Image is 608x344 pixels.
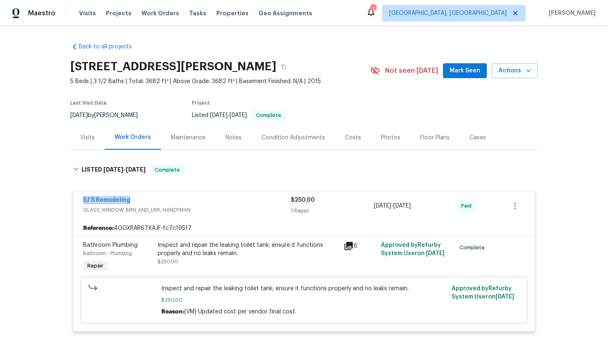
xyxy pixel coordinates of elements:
[192,100,210,105] span: Project
[84,262,107,270] span: Repair
[261,134,325,142] div: Condition Adjustments
[70,77,370,86] span: 5 Beds | 3 1/2 Baths | Total: 3682 ft² | Above Grade: 3682 ft² | Basement Finished: N/A | 2015
[161,284,447,293] span: Inspect and repair the leaking toilet tank; ensure it functions properly and no leaks remain.
[374,202,411,210] span: -
[460,244,488,252] span: Complete
[103,167,123,172] span: [DATE]
[103,167,146,172] span: -
[426,251,445,256] span: [DATE]
[158,259,178,264] span: $250.00
[381,134,400,142] div: Photos
[161,309,184,315] span: Reason:
[70,157,538,183] div: LISTED [DATE]-[DATE]Complete
[216,9,249,17] span: Properties
[171,134,206,142] div: Maintenance
[158,241,339,258] div: Inspect and repair the leaking toilet tank; ensure it functions properly and no leaks remain.
[79,9,96,17] span: Visits
[420,134,450,142] div: Floor Plans
[450,66,480,76] span: Mark Seen
[389,9,507,17] span: [GEOGRAPHIC_DATA], [GEOGRAPHIC_DATA]
[344,241,376,251] div: 6
[70,112,88,118] span: [DATE]
[291,207,374,215] div: 1 Repair
[546,9,596,17] span: [PERSON_NAME]
[495,294,514,300] span: [DATE]
[70,62,276,71] h2: [STREET_ADDRESS][PERSON_NAME]
[492,63,538,79] button: Actions
[370,5,376,13] div: 1
[106,9,132,17] span: Projects
[374,203,391,209] span: [DATE]
[259,9,312,17] span: Geo Assignments
[345,134,361,142] div: Costs
[230,112,247,118] span: [DATE]
[80,134,95,142] div: Visits
[83,242,138,248] span: Bathroom Plumbing
[141,9,179,17] span: Work Orders
[28,9,55,17] span: Maestro
[83,224,114,232] b: Reference:
[253,113,285,118] span: Complete
[161,296,447,304] span: $250.00
[498,66,531,76] span: Actions
[126,167,146,172] span: [DATE]
[192,112,285,118] span: Listed
[151,166,183,174] span: Complete
[83,206,291,214] span: GLASS_WINDOW, BRN_AND_LRR, HANDYMAN
[393,203,411,209] span: [DATE]
[381,242,445,256] span: Approved by Refurby System User on
[385,67,438,75] span: Not seen [DATE]
[184,309,296,315] span: (VM) Updated cost per vendor final cost.
[452,286,514,300] span: Approved by Refurby System User on
[469,134,486,142] div: Cases
[461,202,475,210] span: Paid
[73,221,535,236] div: 4GGXRAR67XAJF-fc7c19517
[70,43,150,51] a: Back to all projects
[189,10,206,16] span: Tasks
[443,63,487,79] button: Mark Seen
[115,133,151,141] div: Work Orders
[81,165,146,175] h6: LISTED
[210,112,247,118] span: -
[70,110,148,120] div: by [PERSON_NAME]
[83,197,130,203] a: 5J’S Remodeling
[225,134,242,142] div: Notes
[70,100,107,105] span: Last Visit Date
[210,112,227,118] span: [DATE]
[83,251,132,256] span: Bathroom - Plumbing
[291,197,315,203] span: $250.00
